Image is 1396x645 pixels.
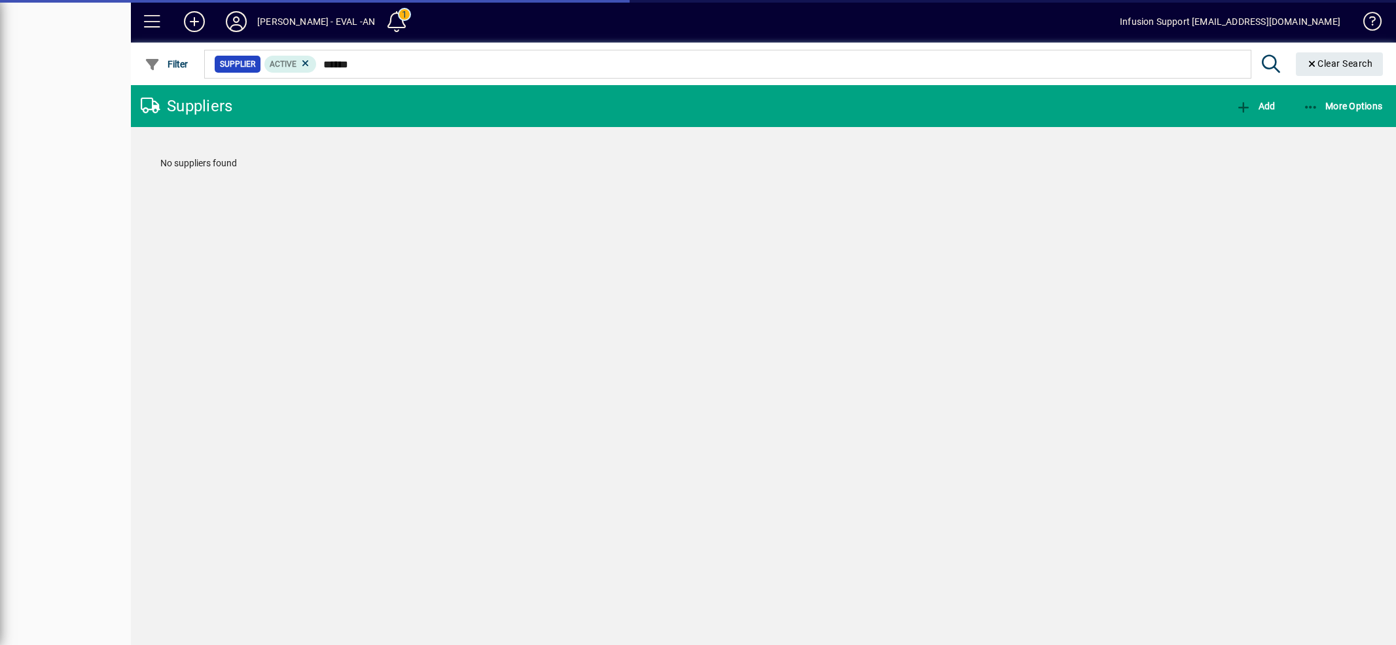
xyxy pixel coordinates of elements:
[1120,11,1340,32] div: Infusion Support [EMAIL_ADDRESS][DOMAIN_NAME]
[141,52,192,76] button: Filter
[1232,94,1278,118] button: Add
[147,143,1380,183] div: No suppliers found
[264,56,317,73] mat-chip: Activation Status: Active
[270,60,296,69] span: Active
[173,10,215,33] button: Add
[1353,3,1380,45] a: Knowledge Base
[220,58,255,71] span: Supplier
[257,11,375,32] div: [PERSON_NAME] - EVAL -AN
[145,59,188,69] span: Filter
[1306,58,1373,69] span: Clear Search
[141,96,232,117] div: Suppliers
[1236,101,1275,111] span: Add
[1303,101,1383,111] span: More Options
[1296,52,1384,76] button: Clear
[215,10,257,33] button: Profile
[1300,94,1386,118] button: More Options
